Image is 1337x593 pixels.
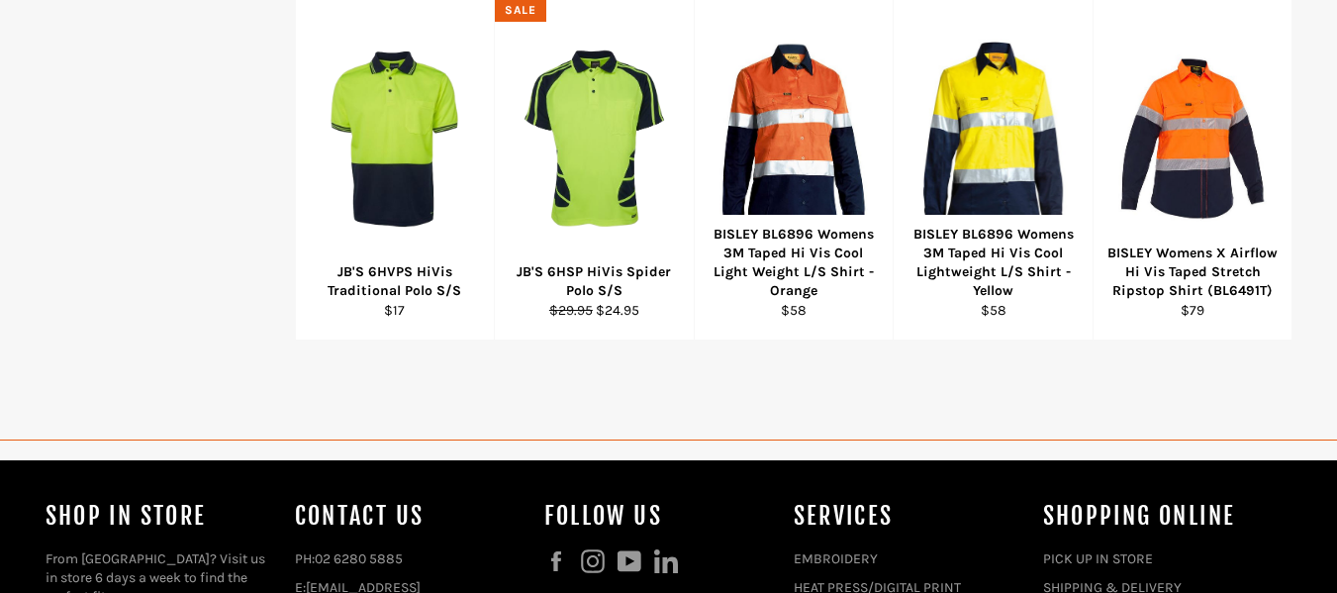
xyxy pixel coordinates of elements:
[315,550,403,567] a: 02 6280 5885
[707,225,881,301] div: BISLEY BL6896 Womens 3M Taped Hi Vis Cool Light Weight L/S Shirt - Orange
[1043,550,1153,567] a: PICK UP IN STORE
[46,500,275,533] h4: Shop In Store
[295,549,525,568] p: PH:
[907,225,1081,301] div: BISLEY BL6896 Womens 3M Taped Hi Vis Cool Lightweight L/S Shirt - Yellow
[308,262,482,301] div: JB'S 6HVPS HiVis Traditional Polo S/S
[308,301,482,320] div: $17
[520,48,669,230] img: JB'S 6HSP HiVis Spider Polo S/S - Workin' Gear
[321,49,470,230] img: JB'S 6HVPS HiVis Traditional Polo S/S - Workin' Gear
[1043,500,1273,533] h4: SHOPPING ONLINE
[1105,301,1280,320] div: $79
[1118,40,1268,239] img: BISLEY Womens X Airflow Hi Vis Taped Stretch Ripstop Shirt (BL6491T) - Workin' Gear
[794,550,878,567] a: EMBROIDERY
[794,500,1023,533] h4: services
[719,40,869,239] img: BISLEY BL6896 Womens 3M Taped Hi Vis Cool Light Weight L/S Shirt - Orange - Workin' Gear
[508,301,682,320] div: $24.95
[907,301,1081,320] div: $58
[508,262,682,301] div: JB'S 6HSP HiVis Spider Polo S/S
[1105,244,1280,301] div: BISLEY Womens X Airflow Hi Vis Taped Stretch Ripstop Shirt (BL6491T)
[549,302,593,319] s: $29.95
[295,500,525,533] h4: Contact Us
[544,500,774,533] h4: Follow us
[918,40,1068,239] img: BISLEY BL6896 Womens 3M Taped Hi Vis Cool Lightweight L/S Shirt - Yellow - Workin' Gear
[707,301,881,320] div: $58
